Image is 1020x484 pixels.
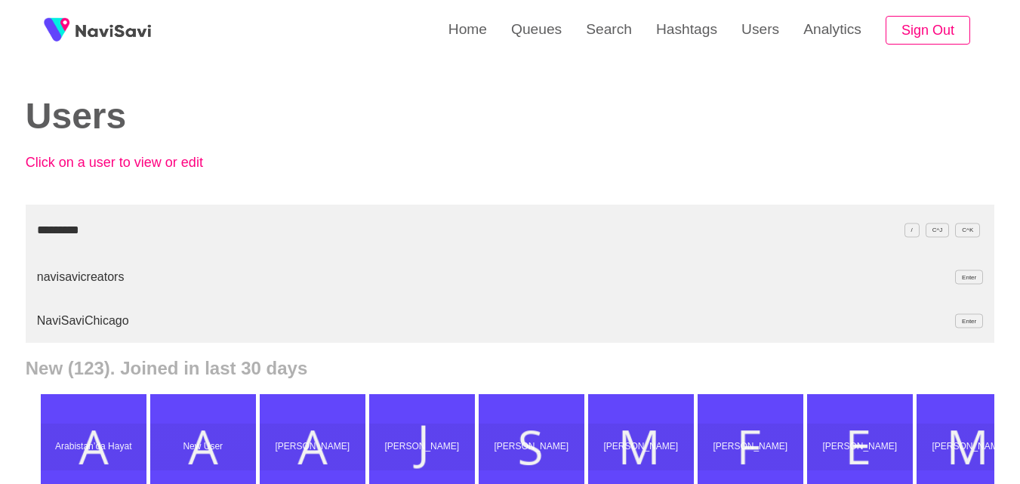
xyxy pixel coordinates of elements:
p: [PERSON_NAME] [701,442,800,452]
img: fireSpot [38,11,75,49]
p: [PERSON_NAME] [372,442,472,452]
p: [PERSON_NAME] [810,442,910,452]
h2: New (123). Joined in last 30 days [26,358,994,379]
span: C^K [955,223,980,237]
span: Enter [955,270,983,285]
button: Sign Out [886,16,970,45]
p: [PERSON_NAME] [263,442,362,452]
p: Click on a user to view or edit [26,155,358,171]
span: Enter [955,314,983,328]
p: [PERSON_NAME] [591,442,691,452]
p: [PERSON_NAME] [920,442,1019,452]
li: NaviSaviChicago [26,299,994,343]
li: navisavicreators [26,255,994,299]
img: fireSpot [75,23,151,38]
p: [PERSON_NAME] [482,442,581,452]
span: / [904,223,920,237]
p: New User [153,442,253,452]
span: C^J [926,223,950,237]
p: Arabistan’da Hayat [44,442,143,452]
h2: Users [26,97,488,137]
